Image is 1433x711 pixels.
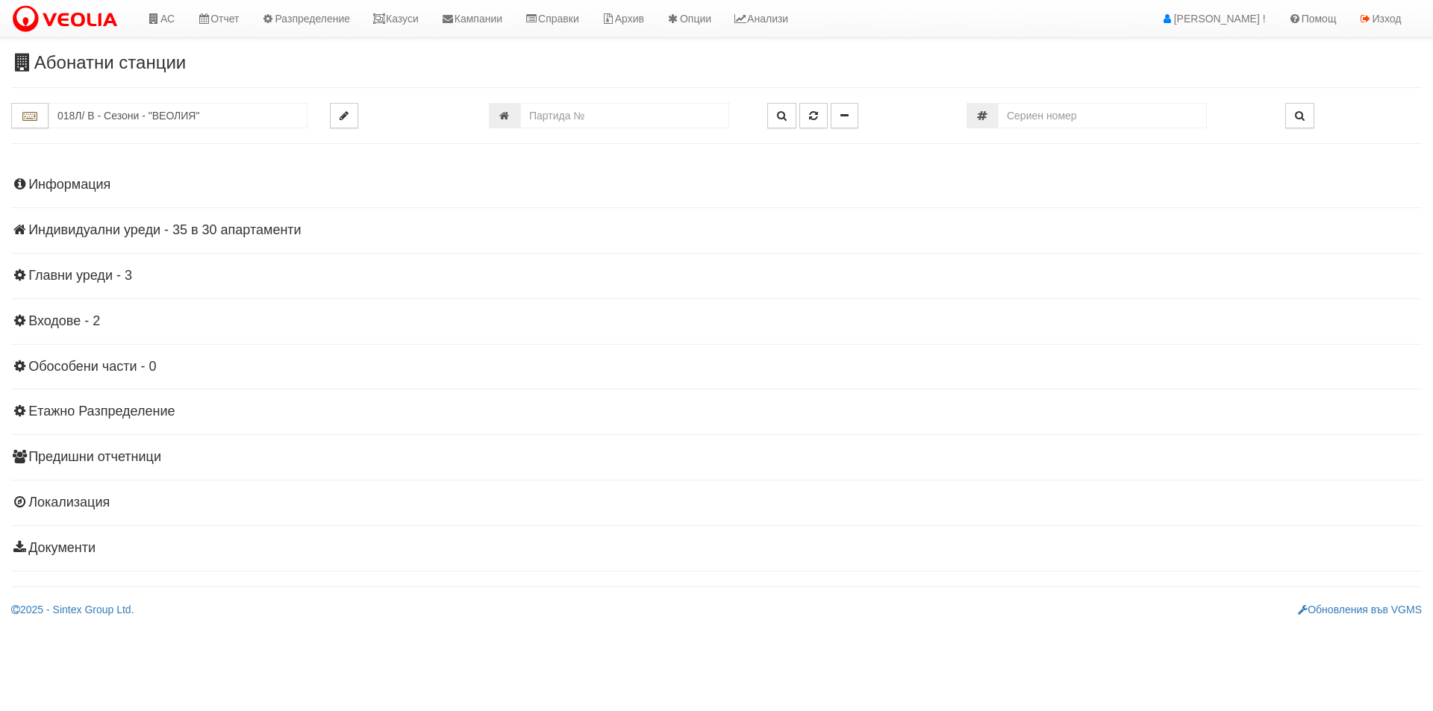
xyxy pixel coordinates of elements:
input: Партида № [520,103,729,128]
input: Абонатна станция [49,103,307,128]
h4: Документи [11,541,1422,556]
a: 2025 - Sintex Group Ltd. [11,604,134,616]
h4: Главни уреди - 3 [11,269,1422,284]
h4: Информация [11,178,1422,192]
input: Сериен номер [998,103,1207,128]
h4: Етажно Разпределение [11,404,1422,419]
h3: Абонатни станции [11,53,1422,72]
h4: Предишни отчетници [11,450,1422,465]
h4: Входове - 2 [11,314,1422,329]
h4: Обособени части - 0 [11,360,1422,375]
h4: Индивидуални уреди - 35 в 30 апартаменти [11,223,1422,238]
h4: Локализация [11,495,1422,510]
img: VeoliaLogo.png [11,4,125,35]
a: Обновления във VGMS [1298,604,1422,616]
